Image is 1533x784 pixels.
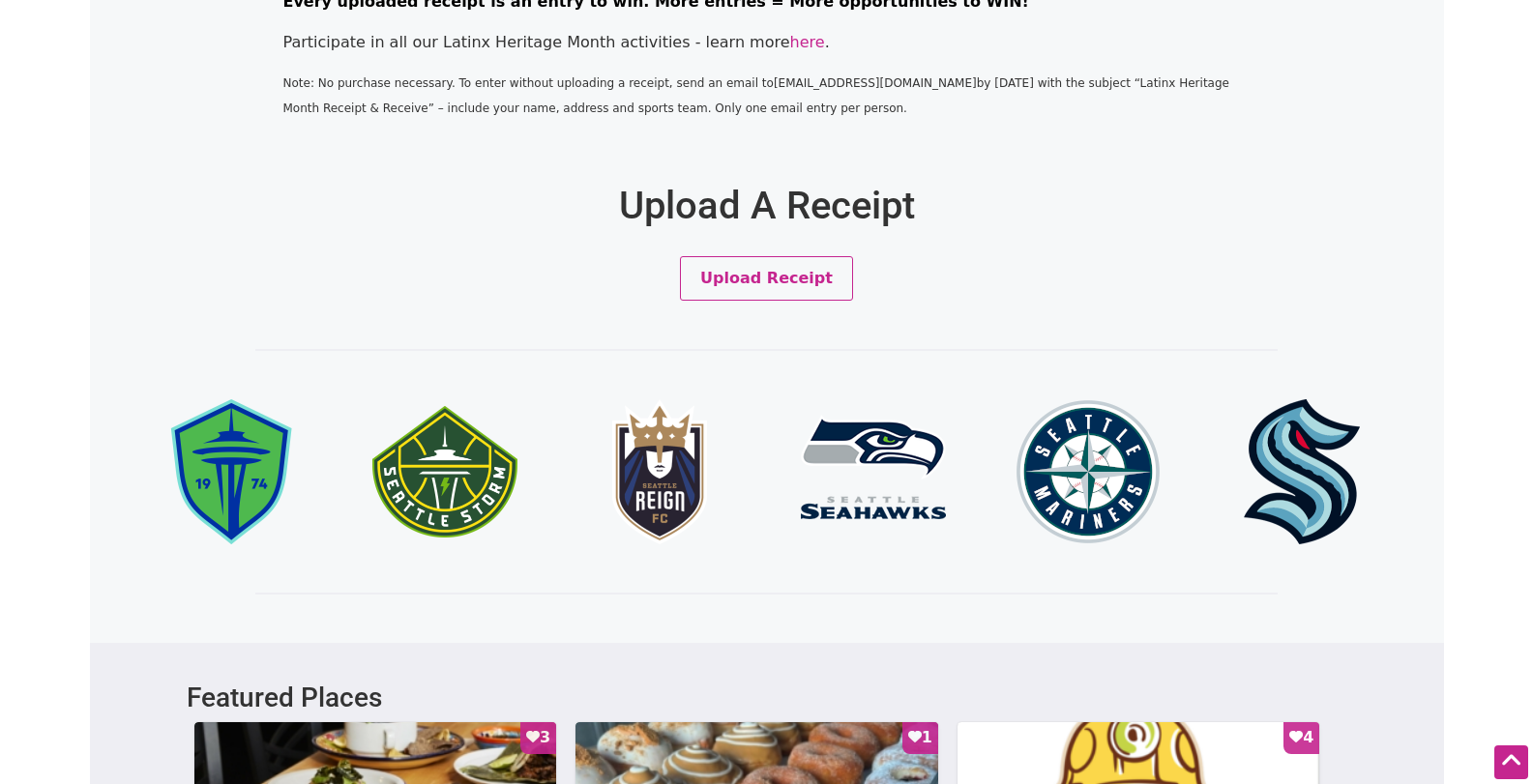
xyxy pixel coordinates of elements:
div: Scroll Back to Top [1494,745,1528,779]
h1: Upload A Receipt [598,134,936,248]
h3: Featured Places [187,682,1347,714]
span: Note: No purchase necessary. To enter without uploading a receipt, send an email to [EMAIL_ADDRES... [283,76,1229,115]
button: Upload Receipt [680,256,853,301]
a: here [790,33,825,51]
p: Participate in all our Latinx Heritage Month activities - learn more . [283,30,1251,55]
